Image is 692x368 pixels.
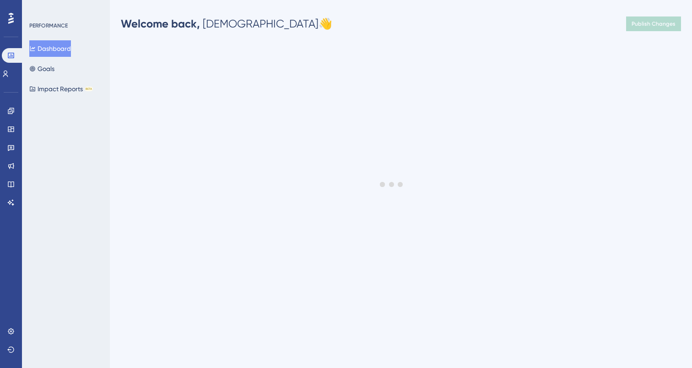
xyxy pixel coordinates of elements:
div: [DEMOGRAPHIC_DATA] 👋 [121,16,332,31]
div: PERFORMANCE [29,22,68,29]
div: BETA [85,87,93,91]
button: Publish Changes [626,16,681,31]
button: Impact ReportsBETA [29,81,93,97]
button: Goals [29,60,54,77]
span: Publish Changes [632,20,676,27]
button: Dashboard [29,40,71,57]
span: Welcome back, [121,17,200,30]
